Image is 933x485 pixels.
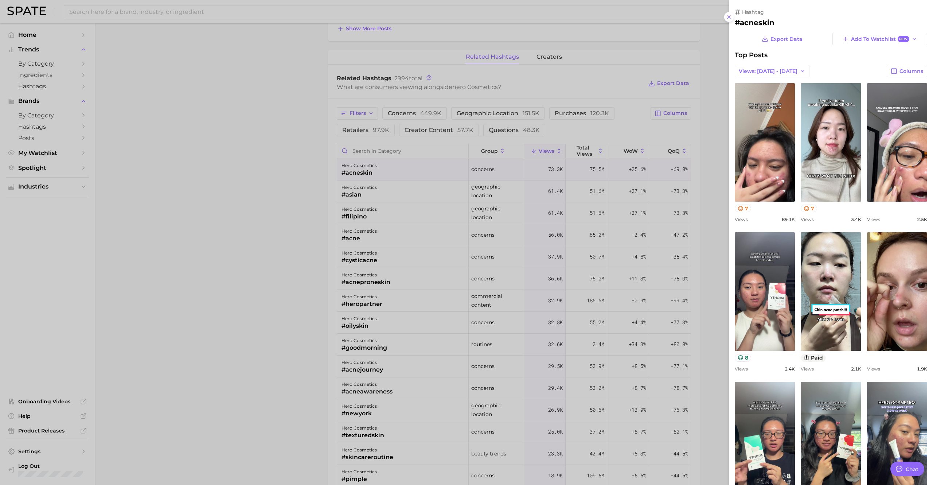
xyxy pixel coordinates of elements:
[867,217,880,222] span: Views
[739,68,797,74] span: Views: [DATE] - [DATE]
[851,217,861,222] span: 3.4k
[801,205,817,212] button: 7
[867,366,880,372] span: Views
[735,366,748,372] span: Views
[898,36,909,43] span: New
[899,68,923,74] span: Columns
[782,217,795,222] span: 89.1k
[770,36,803,42] span: Export Data
[887,65,927,77] button: Columns
[735,217,748,222] span: Views
[801,354,826,362] button: paid
[801,217,814,222] span: Views
[917,217,927,222] span: 2.5k
[735,65,809,77] button: Views: [DATE] - [DATE]
[851,366,861,372] span: 2.1k
[760,33,804,45] button: Export Data
[735,18,927,27] h2: #acneskin
[735,51,768,59] span: Top Posts
[801,366,814,372] span: Views
[735,354,751,362] button: 8
[832,33,927,45] button: Add to WatchlistNew
[851,36,909,43] span: Add to Watchlist
[735,205,751,212] button: 7
[742,9,764,15] span: hashtag
[917,366,927,372] span: 1.9k
[785,366,795,372] span: 2.4k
